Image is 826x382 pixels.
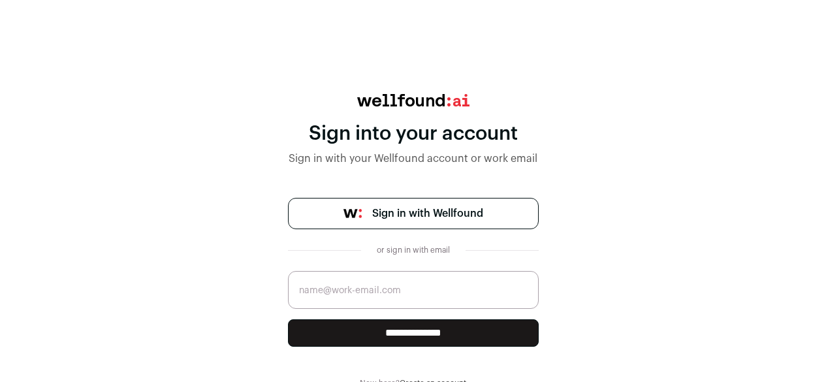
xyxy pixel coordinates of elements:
[372,245,455,255] div: or sign in with email
[288,151,539,167] div: Sign in with your Wellfound account or work email
[372,206,483,221] span: Sign in with Wellfound
[288,198,539,229] a: Sign in with Wellfound
[343,209,362,218] img: wellfound-symbol-flush-black-fb3c872781a75f747ccb3a119075da62bfe97bd399995f84a933054e44a575c4.png
[288,271,539,309] input: name@work-email.com
[288,122,539,146] div: Sign into your account
[357,94,469,106] img: wellfound:ai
